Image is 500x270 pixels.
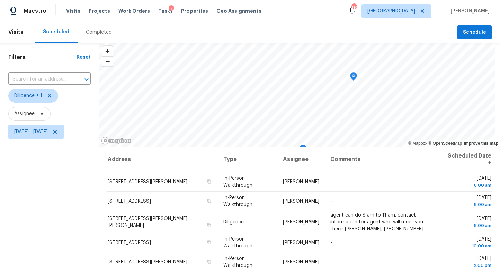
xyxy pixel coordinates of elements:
[300,145,306,155] div: Map marker
[351,4,356,11] div: 114
[283,199,319,204] span: [PERSON_NAME]
[107,147,218,172] th: Address
[158,9,173,14] span: Tasks
[277,147,325,172] th: Assignee
[77,54,91,61] div: Reset
[118,8,150,15] span: Work Orders
[463,28,486,37] span: Schedule
[446,262,491,269] div: 2:00 pm
[218,147,277,172] th: Type
[8,54,77,61] h1: Filters
[108,179,187,184] span: [STREET_ADDRESS][PERSON_NAME]
[428,141,462,146] a: OpenStreetMap
[446,222,491,229] div: 8:00 am
[102,56,113,66] button: Zoom out
[206,178,212,185] button: Copy Address
[24,8,46,15] span: Maestro
[446,176,491,189] span: [DATE]
[446,195,491,208] span: [DATE]
[283,219,319,224] span: [PERSON_NAME]
[283,260,319,264] span: [PERSON_NAME]
[14,110,35,117] span: Assignee
[448,8,490,15] span: [PERSON_NAME]
[330,179,332,184] span: -
[82,75,91,84] button: Open
[330,212,423,231] span: agent can do 8 am to 11 am. contact information for agent who will meet you there: [PERSON_NAME],...
[283,240,319,245] span: [PERSON_NAME]
[223,237,252,248] span: In-Person Walkthrough
[464,141,498,146] a: Improve this map
[14,128,48,135] span: [DATE] - [DATE]
[330,260,332,264] span: -
[446,201,491,208] div: 8:00 am
[223,195,252,207] span: In-Person Walkthrough
[8,25,24,40] span: Visits
[8,74,71,85] input: Search for an address...
[216,8,261,15] span: Geo Assignments
[223,256,252,268] span: In-Person Walkthrough
[169,5,174,12] div: 7
[108,260,187,264] span: [STREET_ADDRESS][PERSON_NAME]
[108,216,187,228] span: [STREET_ADDRESS][PERSON_NAME][PERSON_NAME]
[446,256,491,269] span: [DATE]
[99,43,495,147] canvas: Map
[446,237,491,250] span: [DATE]
[457,25,492,40] button: Schedule
[330,199,332,204] span: -
[325,147,440,172] th: Comments
[440,147,492,172] th: Scheduled Date ↑
[43,28,69,35] div: Scheduled
[66,8,80,15] span: Visits
[206,259,212,265] button: Copy Address
[86,29,112,36] div: Completed
[223,176,252,188] span: In-Person Walkthrough
[223,219,244,224] span: Diligence
[367,8,415,15] span: [GEOGRAPHIC_DATA]
[350,72,357,83] div: Map marker
[206,222,212,228] button: Copy Address
[89,8,110,15] span: Projects
[102,46,113,56] button: Zoom in
[206,239,212,245] button: Copy Address
[446,243,491,250] div: 10:00 am
[101,137,132,145] a: Mapbox homepage
[446,182,491,189] div: 8:00 am
[408,141,427,146] a: Mapbox
[108,240,151,245] span: [STREET_ADDRESS]
[108,199,151,204] span: [STREET_ADDRESS]
[181,8,208,15] span: Properties
[283,179,319,184] span: [PERSON_NAME]
[206,198,212,204] button: Copy Address
[446,216,491,229] span: [DATE]
[14,92,42,99] span: Diligence + 1
[330,240,332,245] span: -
